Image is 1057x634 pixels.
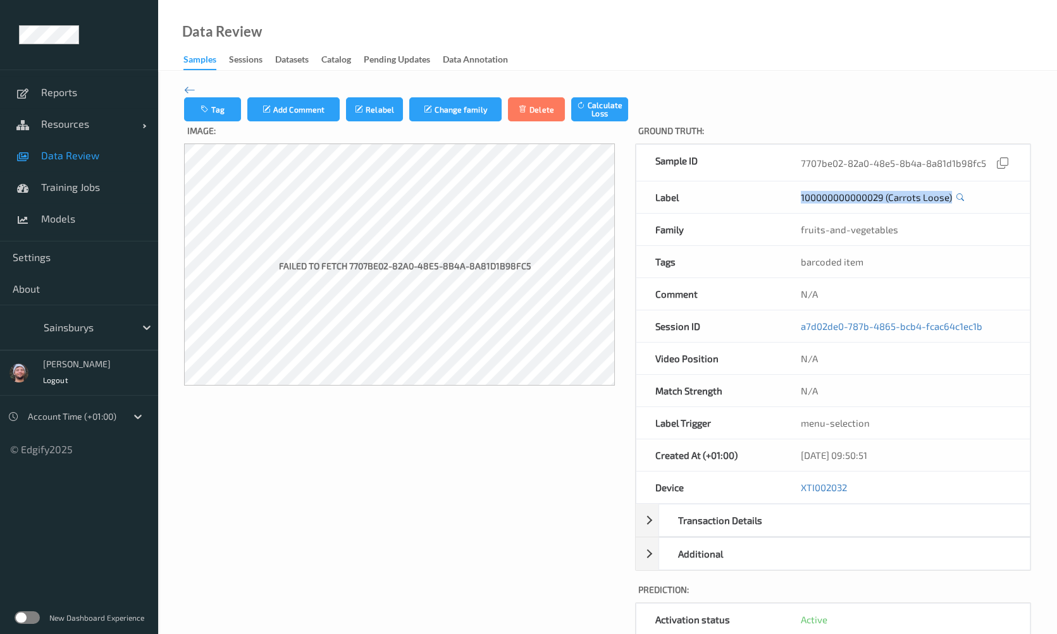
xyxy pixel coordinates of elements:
div: Additional [636,537,1030,570]
div: Label [636,181,782,213]
label: Ground Truth : [635,121,1031,143]
div: Created At (+01:00) [636,439,782,471]
button: Add Comment [247,97,340,121]
div: Family [636,214,782,245]
label: Prediction: [635,580,1031,602]
a: XTI002032 [801,482,847,493]
div: Pending Updates [364,53,430,69]
div: Transaction Details [659,504,796,536]
div: [DATE] 09:50:51 [782,439,1030,471]
a: Samples [183,51,229,70]
div: N/A [782,278,1030,310]
a: 100000000000029 (Carrots Loose) [801,191,952,204]
a: Sessions [229,51,275,69]
div: Tags [636,246,782,277]
a: Datasets [275,51,321,69]
div: 7707be02-82a0-48e5-8b4a-8a81d1b98fc5 [801,154,1011,171]
a: Data Annotation [443,51,521,69]
a: Pending Updates [364,51,443,69]
div: menu-selection [782,407,1030,439]
button: Calculate Loss [571,97,628,121]
div: Video Position [636,343,782,374]
div: Data Annotation [443,53,508,69]
div: Samples [183,53,216,70]
div: Sessions [229,53,263,69]
button: Delete [508,97,565,121]
label: Image: [184,121,626,143]
button: Relabel [346,97,403,121]
div: Sample ID [636,145,782,181]
div: Transaction Details [636,504,1030,537]
span: barcoded item [801,256,863,267]
div: Datasets [275,53,309,69]
div: Match Strength [636,375,782,406]
label: Failed to fetch 7707be02-82a0-48e5-8b4a-8a81d1b98fc5 [276,257,535,279]
a: a7d02de0-787b-4865-bcb4-fcac64c1ec1b [801,320,982,332]
div: Additional [659,538,796,570]
div: Comment [636,278,782,310]
div: Session ID [636,310,782,342]
div: N/A [782,343,1030,374]
a: Catalog [321,51,364,69]
div: Active [801,613,1011,626]
div: Label Trigger [636,407,782,439]
div: fruits-and-vegetables [801,223,1011,236]
button: Tag [184,97,241,121]
div: Catalog [321,53,351,69]
div: N/A [782,375,1030,406]
div: Device [636,472,782,503]
div: Data Review [182,25,262,38]
button: Change family [409,97,502,121]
